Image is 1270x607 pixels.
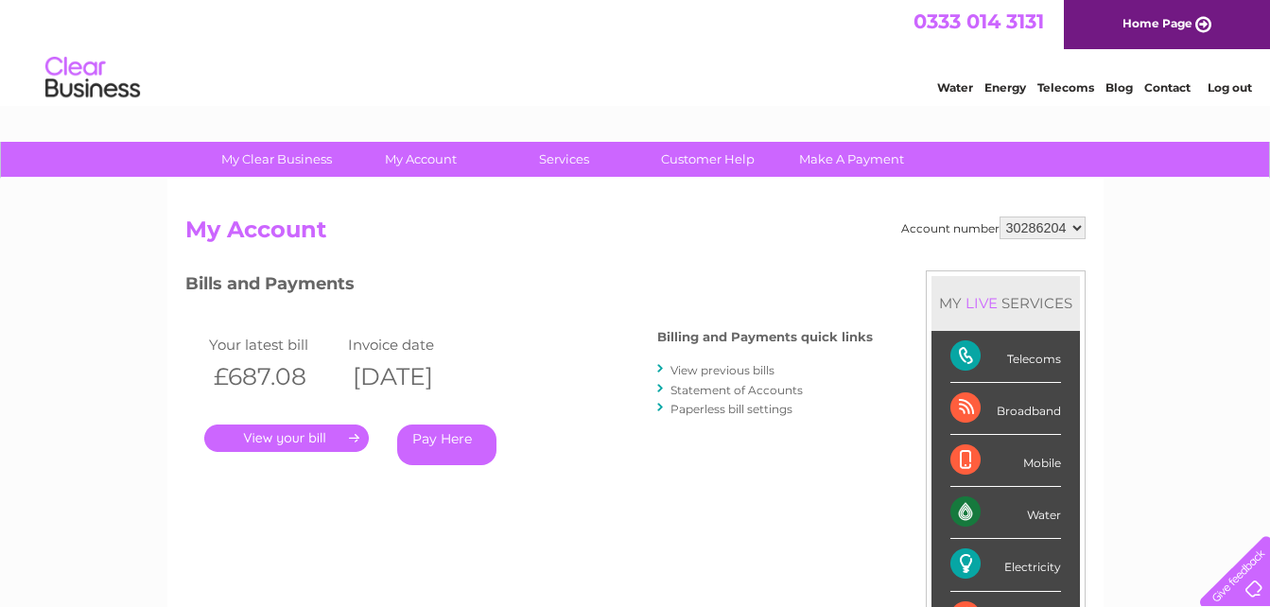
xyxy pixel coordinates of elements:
a: My Account [342,142,498,177]
div: Water [950,487,1061,539]
a: Customer Help [630,142,786,177]
a: View previous bills [670,363,774,377]
div: LIVE [962,294,1001,312]
img: logo.png [44,49,141,107]
a: Make A Payment [774,142,930,177]
a: Blog [1105,80,1133,95]
td: Your latest bill [204,332,344,357]
th: £687.08 [204,357,344,396]
div: MY SERVICES [931,276,1080,330]
a: Services [486,142,642,177]
div: Telecoms [950,331,1061,383]
div: Electricity [950,539,1061,591]
div: Clear Business is a trading name of Verastar Limited (registered in [GEOGRAPHIC_DATA] No. 3667643... [189,10,1083,92]
h2: My Account [185,217,1086,252]
a: 0333 014 3131 [913,9,1044,33]
a: Telecoms [1037,80,1094,95]
a: Energy [984,80,1026,95]
td: Invoice date [343,332,483,357]
div: Account number [901,217,1086,239]
div: Mobile [950,435,1061,487]
a: Water [937,80,973,95]
a: Pay Here [397,425,496,465]
h3: Bills and Payments [185,270,873,303]
a: Statement of Accounts [670,383,803,397]
h4: Billing and Payments quick links [657,330,873,344]
a: Paperless bill settings [670,402,792,416]
a: Log out [1208,80,1252,95]
div: Broadband [950,383,1061,435]
th: [DATE] [343,357,483,396]
a: Contact [1144,80,1191,95]
a: . [204,425,369,452]
a: My Clear Business [199,142,355,177]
